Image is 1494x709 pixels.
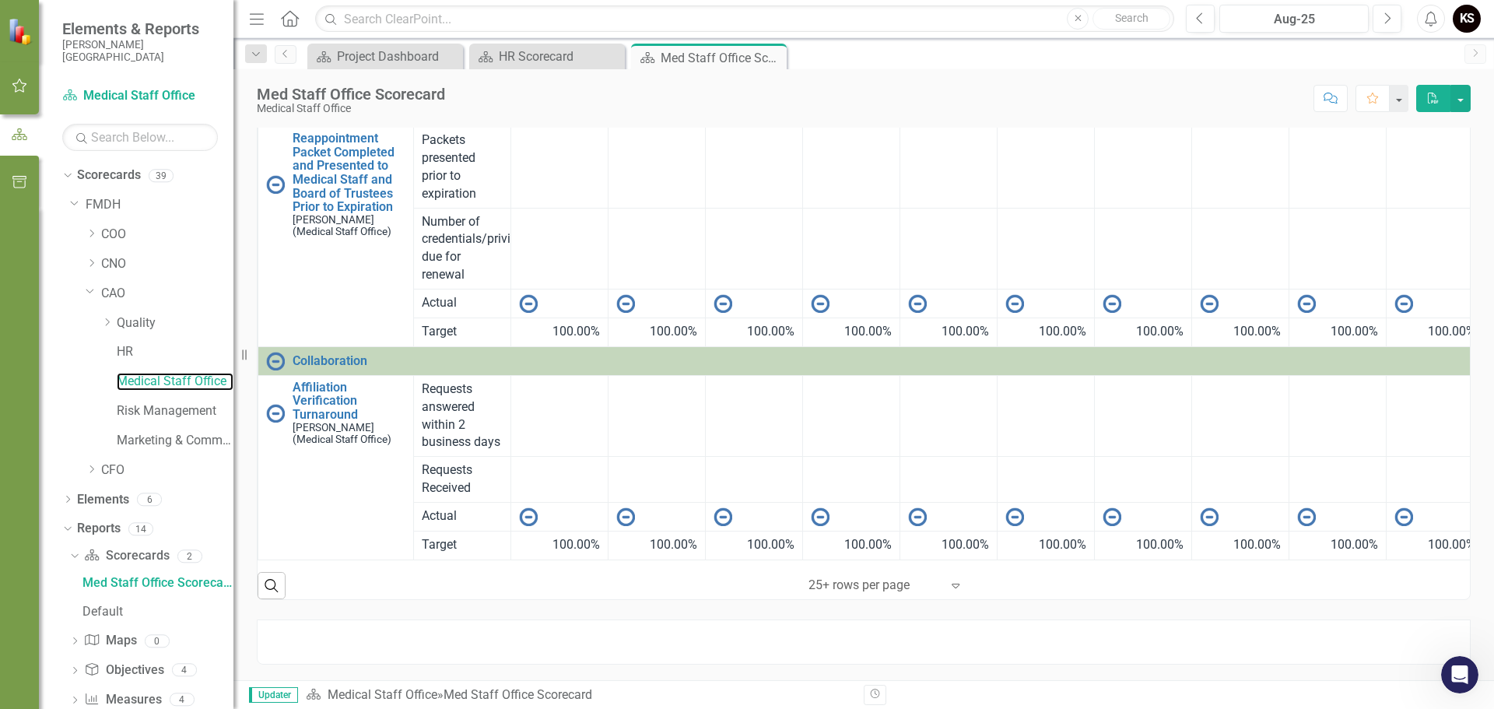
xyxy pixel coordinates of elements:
a: Medical Staff Office [328,687,437,702]
span: Requests answered within 2 business days [422,381,503,451]
small: [PERSON_NAME] (Medical Staff Office) [293,214,405,237]
a: Default [79,599,233,624]
a: COO [101,226,233,244]
td: Double-Click to Edit [1095,457,1192,503]
a: Project Dashboard [311,47,459,66]
img: No Information [616,294,635,313]
td: Double-Click to Edit [803,127,900,208]
img: No Information [266,175,285,194]
button: go back [10,6,40,36]
td: Double-Click to Edit [1387,127,1484,208]
img: ClearPoint Strategy [8,18,35,45]
a: Affiliation Verification Turnaround [293,381,405,422]
td: Double-Click to Edit [1095,208,1192,289]
td: Double-Click to Edit [1289,457,1387,503]
span: Target [422,536,503,554]
a: Reappointment Packet Completed and Presented to Medical Staff and Board of Trustees Prior to Expi... [293,132,405,214]
td: Double-Click to Edit [706,208,803,289]
button: Aug-25 [1219,5,1369,33]
a: HR [117,343,233,361]
a: Quality [117,314,233,332]
a: Marketing & Communications [117,432,233,450]
div: 0 [145,634,170,648]
td: Double-Click to Edit [803,208,900,289]
span: Updater [249,687,298,703]
td: Double-Click to Edit [1192,457,1289,503]
span: 100.00% [747,536,794,554]
div: 6 [137,493,162,506]
button: Search [1092,8,1170,30]
span: 100.00% [844,323,892,341]
span: 100.00% [1136,323,1184,341]
div: Default [82,605,233,619]
div: 4 [172,664,197,677]
span: 100.00% [650,536,697,554]
a: Med Staff Office Scorecard [79,570,233,595]
img: No Information [1394,294,1413,313]
span: Elements & Reports [62,19,218,38]
a: CFO [101,462,233,479]
td: Double-Click to Edit [1095,127,1192,208]
a: Elements [77,491,129,509]
td: Double-Click to Edit [511,127,608,208]
a: Medical Staff Office [62,87,218,105]
a: CNO [101,255,233,273]
div: Aug-25 [1225,10,1363,29]
img: No Information [908,507,927,526]
div: Med Staff Office Scorecard [82,576,233,590]
div: 4 [170,693,195,707]
input: Search ClearPoint... [315,5,1174,33]
div: Project Dashboard [337,47,459,66]
div: Close [273,6,301,34]
img: No Information [1103,507,1121,526]
div: 2 [177,549,202,563]
img: No Information [1200,507,1219,526]
button: KS [1453,5,1481,33]
span: 100.00% [942,536,989,554]
img: No Information [1005,294,1024,313]
div: Medical Staff Office [257,103,445,114]
small: [PERSON_NAME] (Medical Staff Office) [293,422,405,445]
td: Double-Click to Edit [900,375,998,456]
div: Med Staff Office Scorecard [444,687,592,702]
a: Maps [84,632,136,650]
div: HR Scorecard [499,47,621,66]
img: No Information [519,507,538,526]
span: 100.00% [844,536,892,554]
a: Scorecards [84,547,169,565]
img: No Information [1200,294,1219,313]
img: No Information [811,294,829,313]
td: Double-Click to Edit [1192,375,1289,456]
a: Objectives [84,662,163,679]
td: Double-Click to Edit [1289,375,1387,456]
span: 100.00% [1331,536,1378,554]
a: Reports [77,520,121,538]
img: No Information [811,507,829,526]
td: Double-Click to Edit [803,457,900,503]
a: HR Scorecard [473,47,621,66]
td: Double-Click to Edit [1387,375,1484,456]
span: 100.00% [552,323,600,341]
td: Double-Click to Edit [803,375,900,456]
td: Double-Click to Edit [706,375,803,456]
span: Target [422,323,503,341]
span: 100.00% [1136,536,1184,554]
img: No Information [1005,507,1024,526]
small: [PERSON_NAME][GEOGRAPHIC_DATA] [62,38,218,64]
span: 100.00% [1233,323,1281,341]
img: No Information [1103,294,1121,313]
span: Packets presented prior to expiration [422,132,503,202]
span: Requests Received [422,462,503,497]
img: No Information [1394,507,1413,526]
td: Double-Click to Edit [608,457,706,503]
td: Double-Click to Edit [998,375,1095,456]
div: Med Staff Office Scorecard [661,48,783,68]
img: No Information [908,294,927,313]
a: Medical Staff Office [117,373,233,391]
td: Double-Click to Edit [608,208,706,289]
td: Double-Click to Edit [511,375,608,456]
span: Actual [422,507,503,525]
div: Med Staff Office Scorecard [257,86,445,103]
span: 100.00% [1039,323,1086,341]
td: Double-Click to Edit [1192,208,1289,289]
